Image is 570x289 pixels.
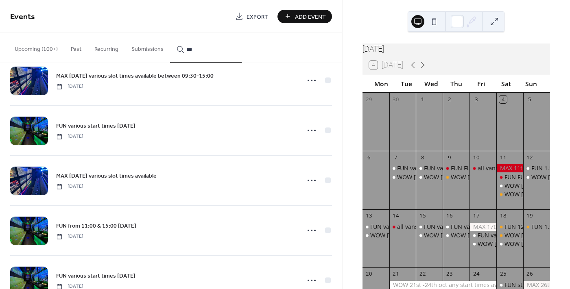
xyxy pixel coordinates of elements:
div: Thu [444,75,469,93]
div: MAX 26th Oct start times from 14:00-16:00 or 14:00-15:30 [523,281,550,289]
div: WOW 11th Oct start times from 10:00 13:00 15:30 18:00 [496,182,523,190]
div: 24 [472,270,480,278]
div: Wed [419,75,443,93]
div: Sat [494,75,518,93]
div: WOW [DATE] sessions for 1.5 or 2 hours [424,231,534,239]
div: WOW 9th Oct 1300-1430 or 1230-1430 [443,173,470,181]
div: 14 [392,212,400,219]
button: Submissions [125,33,170,62]
div: 5 [526,96,533,103]
div: WOW 11th Oct 18:15-19:45 last slot [496,190,523,198]
a: FUN various start times [DATE] [56,271,135,280]
div: 13 [365,212,373,219]
div: 18 [499,212,507,219]
div: WOW 18th oct 10:00-11:30 last slot [496,240,523,248]
div: WOW 18th Oct 10:00-11:30 [496,231,523,239]
div: FUN various sessions available [DATE] [397,164,502,172]
div: WOW 12th Oct start times from 11:00 & 15:30 for 1.5 or 2 hours [523,173,550,181]
div: FUN various sessions available [DATE] [424,164,529,172]
div: FUN various sessions 15th Oct [416,223,443,231]
div: Mon [369,75,394,93]
div: FUN 1.5 or 2 hour sessions starting from 11:00 & 15:30 12th Oct [523,164,550,172]
div: WOW [DATE] any start times available [424,173,527,181]
div: WOW 8th Oct any start times available [416,173,443,181]
div: MAX 17th Oct anytime [470,223,496,231]
div: 29 [365,96,373,103]
div: 3 [472,96,480,103]
div: Sun [519,75,544,93]
div: FUN various sessions 17th Oct [470,231,496,239]
div: FUN various sessions [DATE] [451,223,529,231]
div: 16 [446,212,453,219]
div: MAX 11th Oct FULL [496,164,523,172]
div: 30 [392,96,400,103]
button: Recurring [88,33,125,62]
div: 12 [526,154,533,161]
div: [DATE] [363,43,550,55]
div: WOW 21st -24th oct any start times available [389,281,497,289]
div: 23 [446,270,453,278]
div: 26 [526,270,533,278]
div: all vans FULL [DATE] [478,164,533,172]
a: FUN from 11:00 & 15:00 [DATE] [56,221,136,230]
div: WOW [DATE] sessions for 1.5 or 2 hours [370,231,480,239]
span: Export [247,13,268,21]
button: Upcoming (100+) [8,33,64,62]
div: WOW [DATE] any start times available [397,173,500,181]
div: 11 [499,154,507,161]
div: 2 [446,96,453,103]
a: FUN various start times [DATE] [56,121,135,130]
div: 6 [365,154,373,161]
div: 20 [365,270,373,278]
button: Past [64,33,88,62]
div: FUN FULL 9th Oct [443,164,470,172]
span: [DATE] [56,183,83,190]
span: Add Event [295,13,326,21]
button: Add Event [277,10,332,23]
span: [DATE] [56,83,83,90]
div: FUN FULL [DATE] [504,173,551,181]
span: FUN various start times [DATE] [56,122,135,130]
div: FUN 12000-1400 or 1230-1400 or 1915-2045 18th Oct [496,223,523,231]
div: FUN various sessions [DATE] [478,231,556,239]
div: FUN various sessions [DATE] [424,223,502,231]
a: MAX [DATE] various slot times available between 09:30-15:00 [56,71,214,80]
div: Fri [469,75,494,93]
div: WOW 15th oct sessions for 1.5 or 2 hours [416,231,443,239]
div: 22 [419,270,426,278]
div: WOW 7th Oct any start times available [389,173,416,181]
div: FUN various sessions 16th Oct [443,223,470,231]
div: 9 [446,154,453,161]
span: [DATE] [56,233,83,240]
div: 21 [392,270,400,278]
div: all vans fully booked [DATE] [397,223,474,231]
div: FUN various sessions available 7th Oct [389,164,416,172]
div: 17 [472,212,480,219]
div: 1 [419,96,426,103]
div: all vans fully booked 14th Oct [389,223,416,231]
div: 10 [472,154,480,161]
span: Events [10,9,35,25]
span: FUN various start times [DATE] [56,272,135,280]
div: FUN various sessions [DATE] [370,223,449,231]
span: MAX [DATE] various slot times available between 09:30-15:00 [56,72,214,80]
div: 15 [419,212,426,219]
div: FUN various sessions 13th Oct [363,223,389,231]
div: FUN 1.5 or 2 hour sessions from 15:00 19th Oct [523,223,550,231]
a: Export [229,10,274,23]
div: FUN FULL 11th Oct [496,173,523,181]
span: MAX [DATE] various slot times available [56,172,157,180]
div: 19 [526,212,533,219]
div: FUN FULL [DATE] [451,164,497,172]
div: Tue [394,75,419,93]
div: all vans FULL 10th OCT [470,164,496,172]
div: WOW 16th oct sessions for 1.5 or 2 hours [443,231,470,239]
div: WOW 13th oct sessions for 1.5 or 2 hours [363,231,389,239]
div: WOW [DATE] sessions for 1.5 or 2 hours [451,231,561,239]
span: FUN from 11:00 & 15:00 [DATE] [56,222,136,230]
span: [DATE] [56,133,83,140]
div: 25 [499,270,507,278]
div: 4 [499,96,507,103]
div: FUN various sessions available 8th Oct [416,164,443,172]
